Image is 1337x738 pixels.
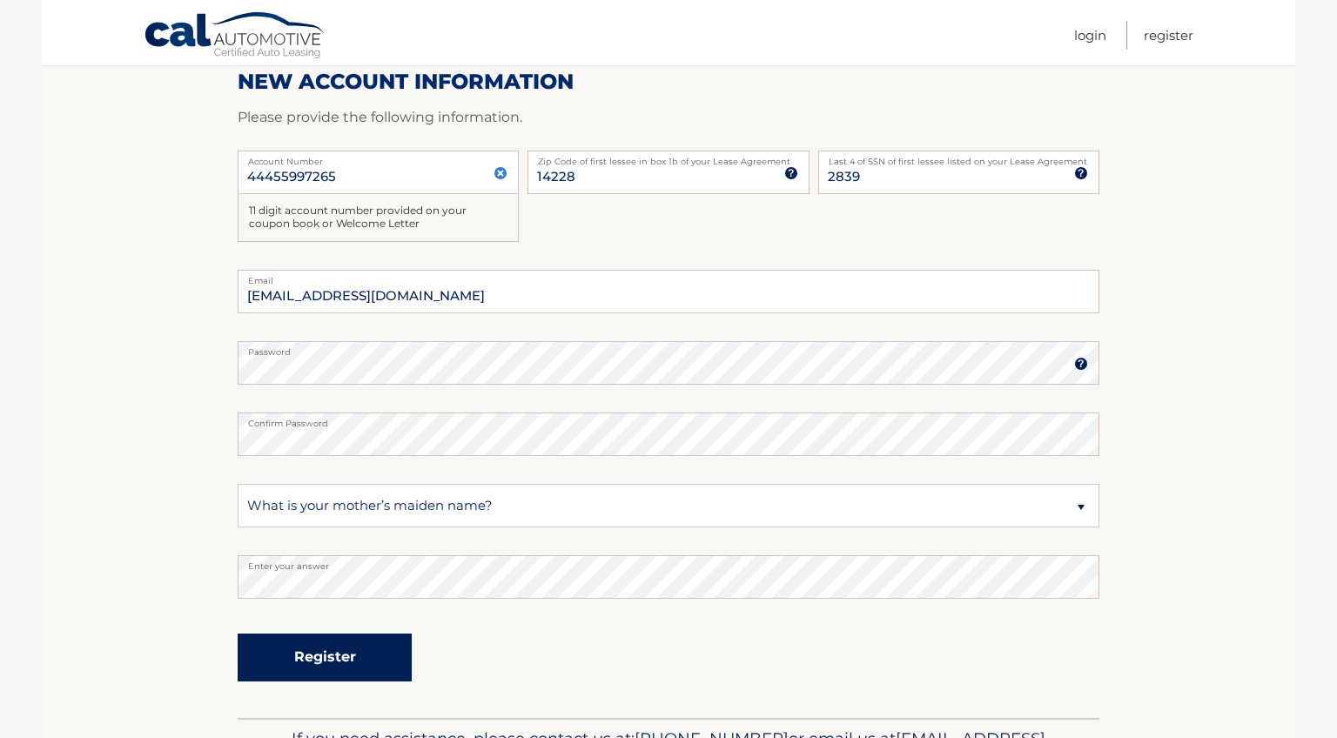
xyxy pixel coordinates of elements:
input: Account Number [238,151,519,194]
input: Email [238,270,1099,313]
input: Zip Code [527,151,809,194]
a: Login [1074,21,1106,50]
img: tooltip.svg [784,166,798,180]
div: 11 digit account number provided on your coupon book or Welcome Letter [238,194,519,242]
p: Please provide the following information. [238,105,1099,130]
button: Register [238,634,412,681]
input: SSN or EIN (last 4 digits only) [818,151,1099,194]
label: Enter your answer [238,555,1099,569]
a: Register [1144,21,1193,50]
label: Zip Code of first lessee in box 1b of your Lease Agreement [527,151,809,164]
img: tooltip.svg [1074,357,1088,371]
label: Last 4 of SSN of first lessee listed on your Lease Agreement [818,151,1099,164]
h2: New Account Information [238,69,1099,95]
label: Account Number [238,151,519,164]
a: Cal Automotive [144,11,326,62]
img: tooltip.svg [1074,166,1088,180]
img: close.svg [494,166,507,180]
label: Password [238,341,1099,355]
label: Email [238,270,1099,284]
label: Confirm Password [238,413,1099,426]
